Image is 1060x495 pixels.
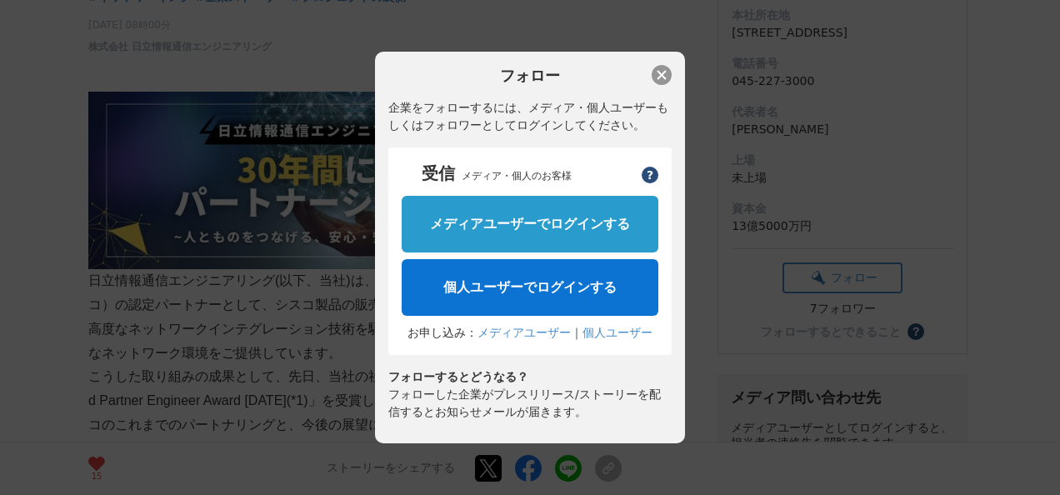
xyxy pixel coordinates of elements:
p: フォローするとどうなる？ [388,368,672,386]
a: メディアユーザーでログインする [402,196,658,252]
p: 受信 [402,161,455,186]
a: 個人ユーザー [582,324,652,342]
p: フォローした企業がプレスリリース/ストーリーを配信するとお知らせメールが届きます。 [388,386,672,421]
span: お申し込み： [407,324,477,342]
a: 個人ユーザーでログインする [402,259,658,316]
button: ? [642,167,658,183]
p: メディア・個人のお客様 [462,168,572,183]
p: 企業をフォローするには、メディア・個人ユーザーもしくはフォロワーとしてログインしてください。 [388,99,672,134]
span: ｜ [571,324,582,342]
a: メディアユーザー [477,324,571,342]
div: フォロー [388,65,672,86]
